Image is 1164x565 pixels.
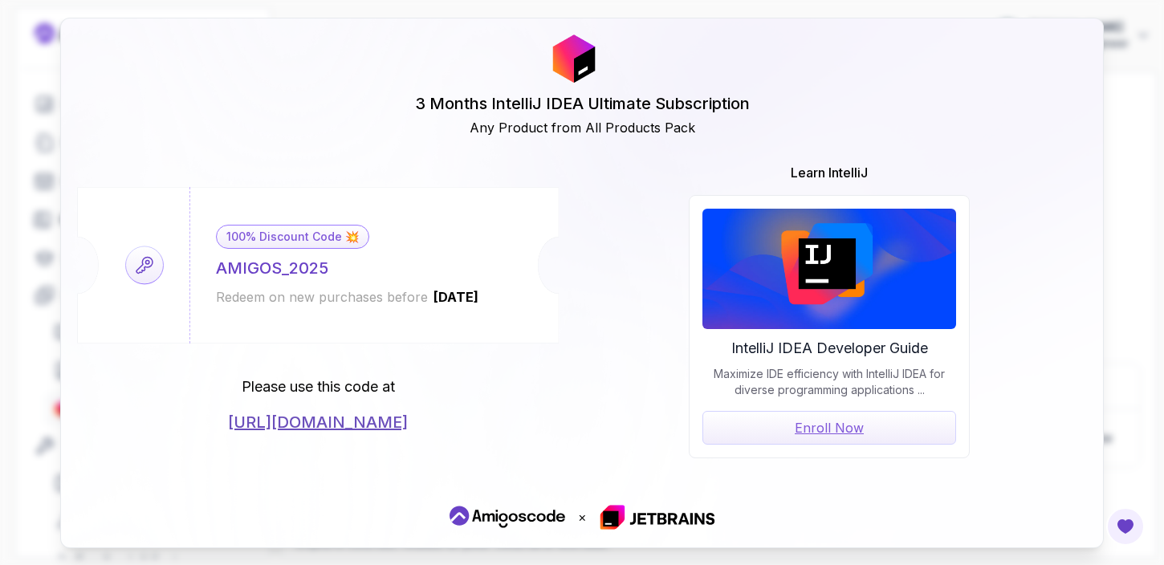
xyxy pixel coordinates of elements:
h2: Any Product from All Products Pack [470,118,695,137]
h1: 3 Months IntelliJ IDEA Ultimate Subscription [415,92,750,115]
span: [DATE] [432,289,480,305]
p: × [578,507,587,526]
p: Maximize IDE efficiency with IntelliJ IDEA for diverse programming applications ... [702,366,956,398]
button: Open Feedback Button [1106,507,1145,546]
p: Please use this code at [242,376,395,398]
img: JetBrains Logo [702,209,956,329]
div: 100% Discount Code 💥 [216,225,369,249]
a: Enroll Now [702,411,956,445]
img: JetBrains Logo [550,35,598,83]
div: Redeem on new purchases before [216,287,480,307]
a: [URL][DOMAIN_NAME] [228,411,408,433]
h1: Learn IntelliJ [689,163,970,182]
div: AMIGOS_2025 [216,257,328,279]
h2: IntelliJ IDEA Developer Guide [702,337,956,360]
